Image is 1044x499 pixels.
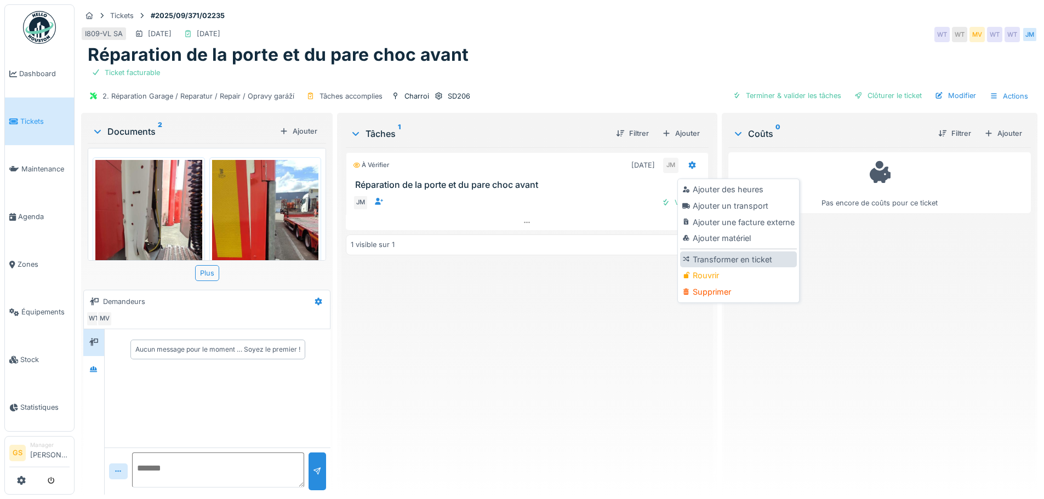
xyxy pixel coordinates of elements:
span: Maintenance [21,164,70,174]
div: MV [969,27,985,42]
div: MV [97,311,112,326]
strong: #2025/09/371/02235 [146,10,229,21]
div: Ticket facturable [105,67,160,78]
div: Tickets [110,10,134,21]
div: Filtrer [612,126,653,141]
div: Modifier [931,88,980,103]
div: [DATE] [197,28,220,39]
div: Charroi [404,91,429,101]
div: Tâches accomplies [320,91,383,101]
div: Tâches [350,127,607,140]
li: GS [9,445,26,461]
div: Coûts [733,127,929,140]
img: k66lsolwgly1n2svi8rlggbidxis [212,160,319,302]
div: Ajouter [980,126,1026,141]
div: Ajouter des heures [680,181,797,198]
h3: Réparation de la porte et du pare choc avant [355,180,703,190]
div: Ajouter [275,124,322,139]
div: Manager [30,441,70,449]
div: Filtrer [934,126,975,141]
div: Ajouter [658,126,704,141]
sup: 2 [158,125,162,138]
div: Valider [657,195,701,210]
div: Pas encore de coûts pour ce ticket [735,157,1024,208]
div: 1 visible sur 1 [351,239,395,250]
div: WT [952,27,967,42]
sup: 1 [398,127,401,140]
span: Tickets [20,116,70,127]
div: Demandeurs [103,296,145,307]
div: Ajouter une facture externe [680,214,797,231]
span: Stock [20,354,70,365]
div: Actions [985,88,1033,104]
img: dttgdaklo6ykvr4cyng3jxe0uekz [95,160,202,302]
span: Équipements [21,307,70,317]
div: WT [934,27,950,42]
div: Terminer & valider les tâches [728,88,846,103]
div: I809-VL SA [85,28,123,39]
div: Plus [195,265,219,281]
div: Ajouter un transport [680,198,797,214]
div: SD206 [448,91,470,101]
div: JM [663,158,678,173]
h1: Réparation de la porte et du pare choc avant [88,44,469,65]
div: Documents [92,125,275,138]
div: WT [86,311,101,326]
div: Ajouter matériel [680,230,797,246]
div: Transformer en ticket [680,251,797,268]
div: [DATE] [148,28,172,39]
span: Statistiques [20,402,70,412]
div: Aucun message pour le moment … Soyez le premier ! [135,345,300,354]
div: Rouvrir [680,267,797,284]
img: Badge_color-CXgf-gQk.svg [23,11,56,44]
span: Zones [18,259,70,269]
div: À vérifier [353,160,389,170]
div: JM [1022,27,1037,42]
div: WT [1005,27,1020,42]
div: WT [987,27,1002,42]
span: Dashboard [19,68,70,79]
span: Agenda [18,211,70,222]
div: JM [353,195,368,210]
div: [DATE] [631,160,655,170]
li: [PERSON_NAME] [30,441,70,464]
sup: 0 [775,127,780,140]
div: 2. Réparation Garage / Reparatur / Repair / Opravy garáží [102,91,294,101]
div: Clôturer le ticket [850,88,926,103]
div: Supprimer [680,284,797,300]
